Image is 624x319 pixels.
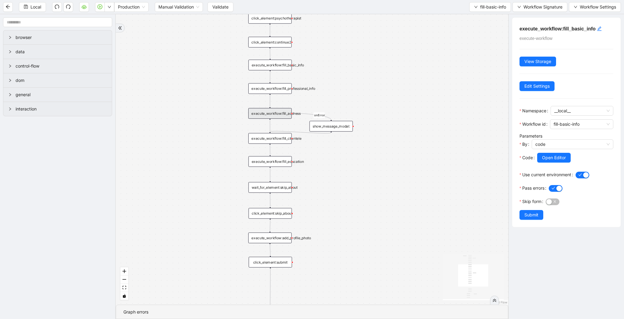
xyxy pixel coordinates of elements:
div: data [3,45,112,59]
div: click_element:psychotherapist [248,13,292,24]
div: general [3,88,112,102]
button: undo [52,2,62,12]
span: down [574,5,577,9]
div: click_element:continue2 [248,37,292,47]
div: click_element:submit [249,257,292,268]
div: execute_workflow:fill_education [248,156,292,167]
span: Pass errors [522,185,544,191]
span: right [8,50,12,54]
button: saveLocal [19,2,46,12]
span: Workflow Settings [580,4,616,10]
div: click to edit id [597,25,602,32]
span: Local [30,4,41,10]
span: data [16,48,107,55]
span: Workflow Signature [523,4,562,10]
span: dom [16,77,107,84]
span: double-right [118,26,122,30]
span: general [16,91,107,98]
g: Edge from execute_workflow:fill_address to show_message_modal: [293,112,331,120]
div: browser [3,30,112,44]
span: down [517,5,521,9]
span: Manual Validation [158,2,199,12]
span: interaction [16,106,107,112]
button: downWorkflow Settings [569,2,621,12]
span: redo [66,4,71,9]
span: __local__ [554,106,610,115]
button: downfill-basic-info [469,2,511,12]
span: View Storage [524,58,551,65]
g: Edge from show_message_modal: to execute_workflow:fill_clientele [270,131,331,133]
span: undo [55,4,59,9]
div: wait_for_element:skip_about [248,182,292,193]
span: cloud-server [82,4,87,9]
span: right [8,79,12,82]
button: View Storage [519,57,556,66]
div: execute_workflow:fill_basic_info [248,60,292,70]
span: execute-workflow [519,36,552,41]
h5: execute_workflow:fill_basic_info [519,25,613,33]
span: down [474,5,478,9]
div: execute_workflow:fill_clientele [248,133,292,144]
button: Submit [519,210,543,220]
span: Code [522,154,533,161]
span: browser [16,34,107,41]
button: downWorkflow Signature [512,2,567,12]
button: redo [63,2,73,12]
a: React Flow attribution [491,300,507,304]
span: Skip form [522,198,541,205]
span: play-circle [97,4,102,9]
div: show_message_modal: [310,121,353,131]
span: Validate [212,4,229,10]
button: Edit Settings [519,81,555,91]
div: control-flow [3,59,112,73]
span: right [8,64,12,68]
div: Graph errors [123,309,501,315]
span: code [535,140,610,149]
span: arrow-left [5,4,10,9]
span: fill-basic-info [480,4,506,10]
span: right [8,93,12,96]
button: zoom in [120,267,128,275]
span: double-right [492,298,497,303]
div: execute_workflow:fill_professional_info [248,83,292,94]
span: Use current environment [522,171,571,178]
span: Open Editor [542,154,566,161]
div: interaction [3,102,112,116]
span: right [8,107,12,111]
button: play-circle [95,2,105,12]
label: Parameters [519,133,542,138]
div: click_element:skip_about [249,208,292,219]
span: Edit Settings [524,83,550,89]
button: fit view [120,284,128,292]
span: edit [597,26,602,31]
span: control-flow [16,63,107,69]
div: execute_workflow:fill_address [248,108,292,119]
button: Validate [207,2,233,12]
span: save [24,5,28,9]
span: right [8,36,12,39]
div: execute_workflow:add_profile_photo [248,233,292,243]
span: Submit [524,212,538,218]
button: Open Editor [537,153,571,163]
span: Workflow id [522,121,546,128]
span: Production [118,2,145,12]
button: down [105,2,114,12]
button: toggle interactivity [120,292,128,300]
button: zoom out [120,275,128,284]
span: fill-basic-info [554,120,610,129]
span: Namespace [522,107,546,114]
